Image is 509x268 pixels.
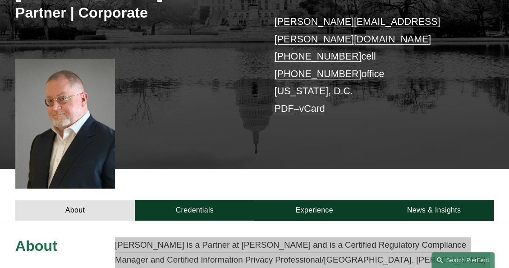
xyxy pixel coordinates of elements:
span: About [15,238,57,254]
a: About [15,200,135,221]
a: PDF [275,103,294,114]
a: Search this site [431,252,495,268]
a: [PHONE_NUMBER] [275,69,362,79]
p: cell office [US_STATE], D.C. – [275,13,474,117]
h3: Partner | Corporate [15,4,255,22]
a: Credentials [135,200,254,221]
a: [PERSON_NAME][EMAIL_ADDRESS][PERSON_NAME][DOMAIN_NAME] [275,16,440,45]
a: Experience [254,200,374,221]
a: News & Insights [374,200,494,221]
a: [PHONE_NUMBER] [275,51,362,62]
a: vCard [299,103,325,114]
